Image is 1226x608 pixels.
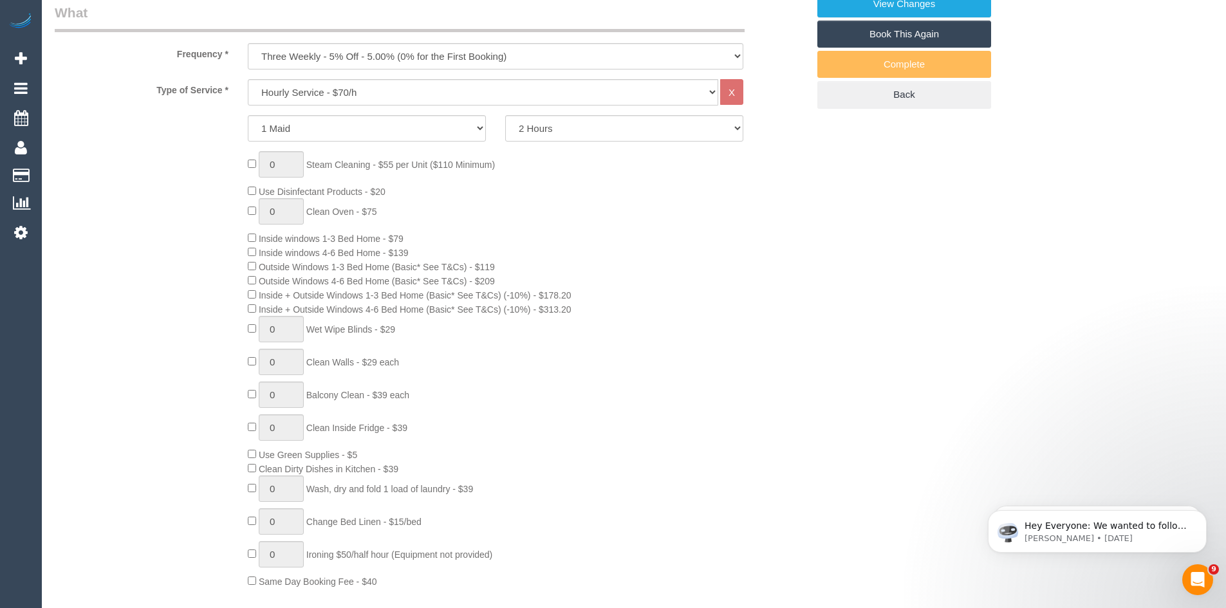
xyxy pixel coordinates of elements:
[259,464,398,474] span: Clean Dirty Dishes in Kitchen - $39
[306,207,377,217] span: Clean Oven - $75
[259,248,409,258] span: Inside windows 4-6 Bed Home - $139
[306,390,409,400] span: Balcony Clean - $39 each
[306,160,495,170] span: Steam Cleaning - $55 per Unit ($110 Minimum)
[817,81,991,108] a: Back
[969,483,1226,573] iframe: Intercom notifications message
[56,50,222,61] p: Message from Ellie, sent 1d ago
[306,423,407,433] span: Clean Inside Fridge - $39
[45,79,238,97] label: Type of Service *
[8,13,33,31] img: Automaid Logo
[259,304,571,315] span: Inside + Outside Windows 4-6 Bed Home (Basic* See T&Cs) (-10%) - $313.20
[259,450,357,460] span: Use Green Supplies - $5
[306,324,395,335] span: Wet Wipe Blinds - $29
[817,21,991,48] a: Book This Again
[306,484,473,494] span: Wash, dry and fold 1 load of laundry - $39
[45,43,238,60] label: Frequency *
[259,290,571,300] span: Inside + Outside Windows 1-3 Bed Home (Basic* See T&Cs) (-10%) - $178.20
[1182,564,1213,595] iframe: Intercom live chat
[1209,564,1219,575] span: 9
[55,3,745,32] legend: What
[56,37,220,176] span: Hey Everyone: We wanted to follow up and let you know we have been closely monitoring the account...
[259,576,377,587] span: Same Day Booking Fee - $40
[306,517,422,527] span: Change Bed Linen - $15/bed
[259,187,385,197] span: Use Disinfectant Products - $20
[259,276,495,286] span: Outside Windows 4-6 Bed Home (Basic* See T&Cs) - $209
[306,549,493,560] span: Ironing $50/half hour (Equipment not provided)
[259,262,495,272] span: Outside Windows 1-3 Bed Home (Basic* See T&Cs) - $119
[259,234,404,244] span: Inside windows 1-3 Bed Home - $79
[306,357,399,367] span: Clean Walls - $29 each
